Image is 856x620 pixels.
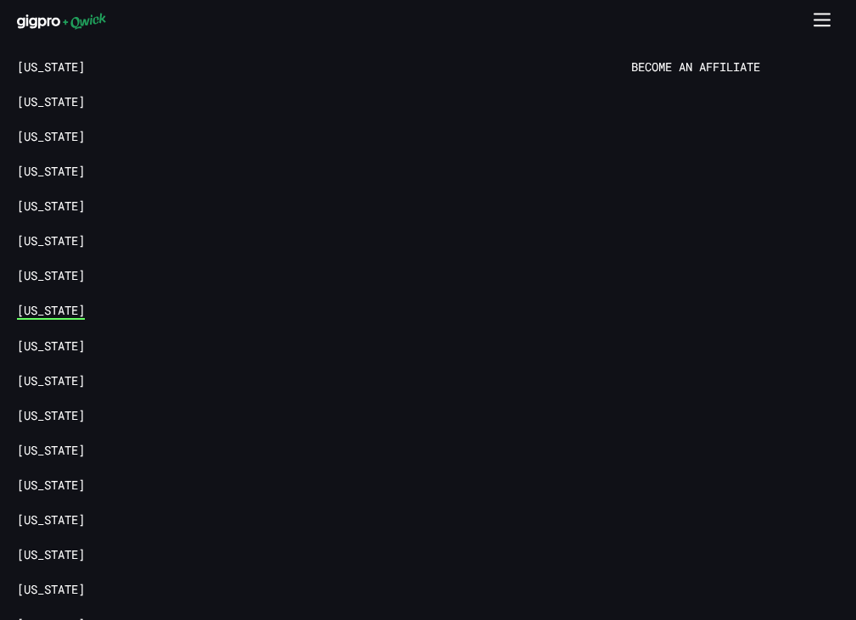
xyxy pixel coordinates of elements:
a: [US_STATE] [17,233,85,249]
a: [US_STATE] [17,94,85,110]
a: [US_STATE] [17,582,85,598]
a: [US_STATE] [17,303,85,319]
a: [US_STATE] [17,478,85,494]
a: [US_STATE] [17,164,85,180]
a: [US_STATE] [17,408,85,424]
a: [US_STATE] [17,59,85,75]
a: [US_STATE] [17,373,85,389]
a: [US_STATE] [17,443,85,459]
a: [US_STATE] [17,338,85,355]
a: [US_STATE] [17,547,85,563]
a: Become an Affiliate [631,59,760,75]
a: [US_STATE] [17,268,85,284]
a: [US_STATE] [17,198,85,215]
a: [US_STATE] [17,512,85,528]
a: [US_STATE] [17,129,85,145]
